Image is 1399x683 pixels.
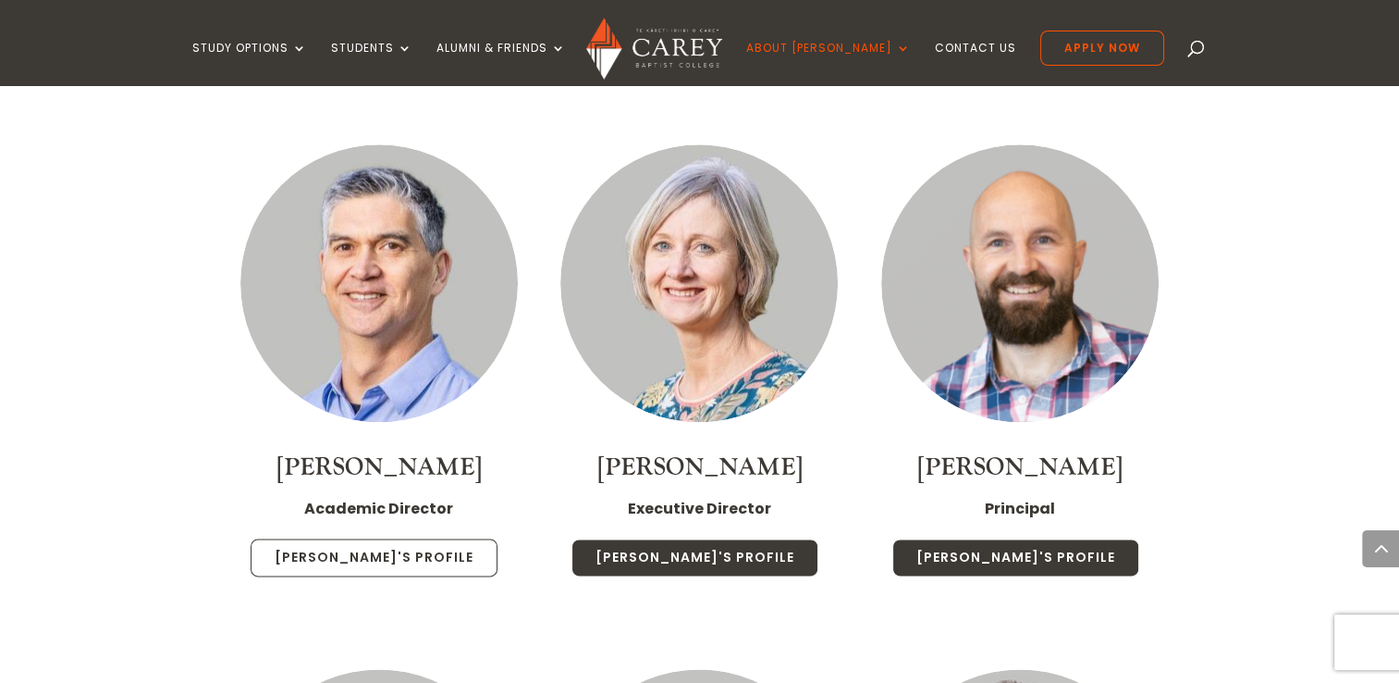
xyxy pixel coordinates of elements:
[746,42,911,85] a: About [PERSON_NAME]
[586,18,722,80] img: Carey Baptist College
[331,42,412,85] a: Students
[276,452,482,483] a: [PERSON_NAME]
[436,42,566,85] a: Alumni & Friends
[628,498,771,519] strong: Executive Director
[935,42,1016,85] a: Contact Us
[192,42,307,85] a: Study Options
[596,452,802,483] a: [PERSON_NAME]
[560,144,838,422] img: Staff Thumbnail - Chris Berry
[985,498,1055,519] strong: Principal
[571,539,818,577] a: [PERSON_NAME]'s Profile
[251,539,497,577] a: [PERSON_NAME]'s Profile
[1040,31,1164,66] a: Apply Now
[304,498,453,519] strong: Academic Director
[881,144,1159,422] img: Paul Jones (300 x 300px)
[240,144,518,422] img: Rob Ayres_300x300
[917,452,1123,483] a: [PERSON_NAME]
[892,539,1139,577] a: [PERSON_NAME]'s Profile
